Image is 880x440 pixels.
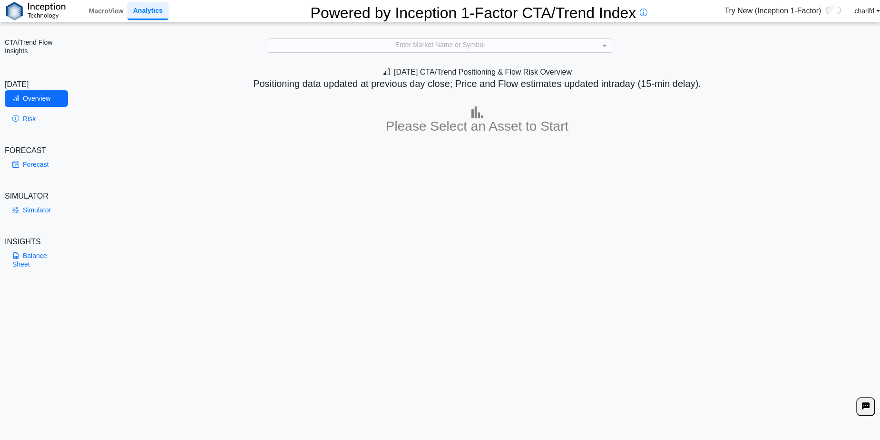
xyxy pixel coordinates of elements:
a: charifd [854,7,880,15]
a: Balance Sheet [5,248,68,272]
a: Analytics [127,2,168,20]
h5: Positioning data updated at previous day close; Price and Flow estimates updated intraday (15-min... [78,78,876,89]
div: FORECAST [5,145,68,156]
a: Simulator [5,202,68,218]
div: Enter Market Name or Symbol [268,39,612,52]
img: logo%20black.png [6,2,66,20]
h2: CTA/Trend Flow Insights [5,38,68,55]
div: [DATE] [5,79,68,90]
a: Forecast [5,156,68,172]
a: Risk [5,111,68,127]
h3: Please Select an Asset to Start [77,118,878,134]
div: SIMULATOR [5,191,68,202]
div: INSIGHTS [5,236,68,248]
span: [DATE] CTA/Trend Positioning & Flow Risk Overview [382,68,572,76]
a: Overview [5,90,68,106]
a: MacroView [85,3,127,19]
img: bar-chart.png [471,106,483,118]
span: Try New (Inception 1-Factor) [724,5,821,17]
